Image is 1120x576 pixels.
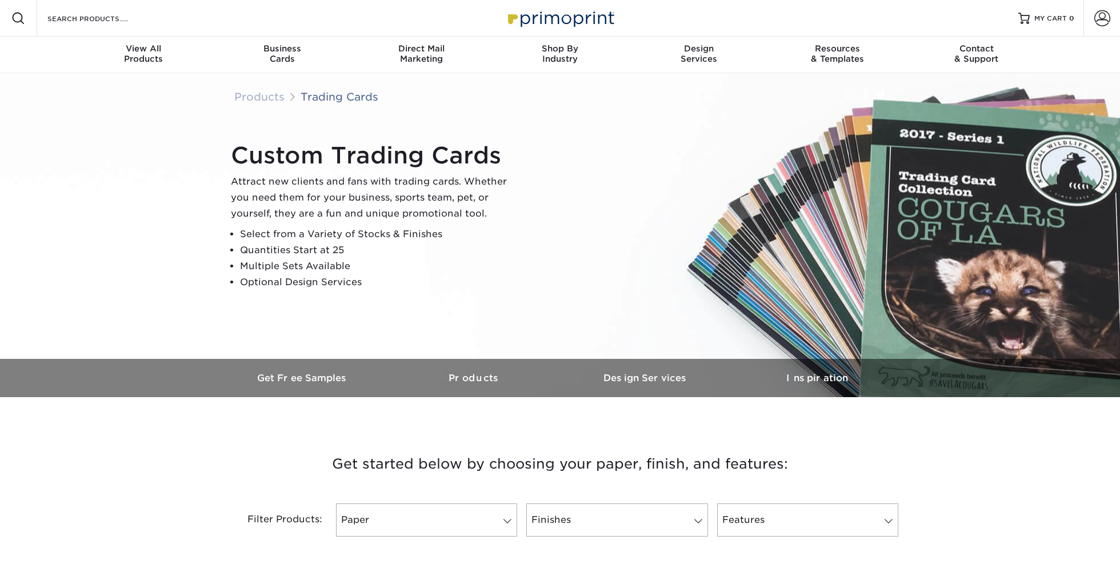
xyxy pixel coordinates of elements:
div: & Support [907,43,1046,64]
img: Primoprint [503,6,617,30]
h3: Get Free Samples [217,373,389,383]
a: Finishes [526,503,707,537]
div: Services [629,43,768,64]
a: Features [717,503,898,537]
li: Select from a Variety of Stocks & Finishes [240,226,517,242]
a: DesignServices [629,37,768,73]
h3: Products [389,373,560,383]
a: Products [234,90,285,103]
a: Resources& Templates [768,37,907,73]
span: 0 [1069,14,1074,22]
span: Design [629,43,768,54]
div: Cards [213,43,352,64]
li: Multiple Sets Available [240,258,517,274]
h3: Get started below by choosing your paper, finish, and features: [226,438,894,490]
a: Paper [336,503,517,537]
h3: Inspiration [731,373,903,383]
div: Industry [491,43,630,64]
a: Direct MailMarketing [352,37,491,73]
div: Marketing [352,43,491,64]
a: Inspiration [731,359,903,397]
h3: Design Services [560,373,731,383]
span: Business [213,43,352,54]
div: Filter Products: [217,503,331,537]
span: Shop By [491,43,630,54]
span: View All [74,43,213,54]
a: Products [389,359,560,397]
input: SEARCH PRODUCTS..... [46,11,158,25]
a: Trading Cards [301,90,378,103]
a: Get Free Samples [217,359,389,397]
p: Attract new clients and fans with trading cards. Whether you need them for your business, sports ... [231,174,517,222]
li: Quantities Start at 25 [240,242,517,258]
span: MY CART [1034,14,1067,23]
span: Direct Mail [352,43,491,54]
h1: Custom Trading Cards [231,142,517,169]
div: & Templates [768,43,907,64]
a: Shop ByIndustry [491,37,630,73]
span: Resources [768,43,907,54]
a: Contact& Support [907,37,1046,73]
a: Design Services [560,359,731,397]
li: Optional Design Services [240,274,517,290]
a: View AllProducts [74,37,213,73]
a: BusinessCards [213,37,352,73]
div: Products [74,43,213,64]
span: Contact [907,43,1046,54]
